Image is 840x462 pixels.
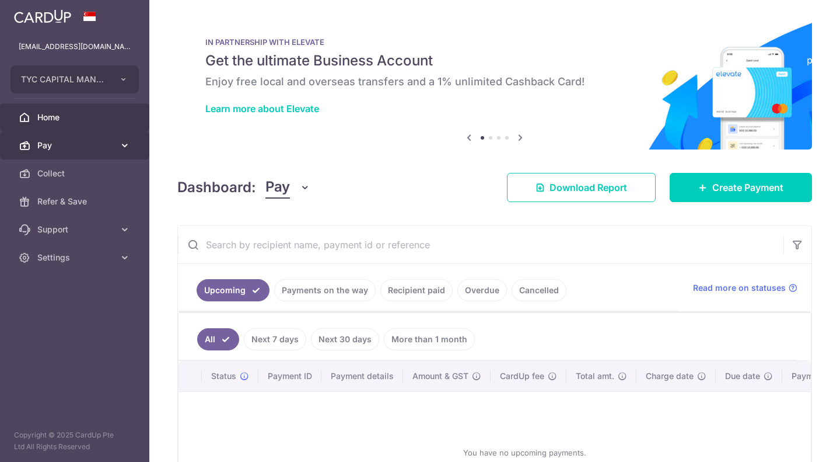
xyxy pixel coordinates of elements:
span: Pay [265,176,290,199]
span: Pay [37,140,114,151]
span: Refer & Save [37,196,114,207]
h4: Dashboard: [177,177,256,198]
input: Search by recipient name, payment id or reference [178,226,783,263]
span: Home [37,112,114,123]
span: CardUp fee [500,370,544,382]
a: Cancelled [512,279,566,301]
h5: Get the ultimate Business Account [205,51,784,70]
button: Pay [265,176,310,199]
a: All [197,328,239,350]
span: Status [211,370,236,382]
span: Help [26,8,50,19]
a: Overdue [457,279,507,301]
span: Settings [37,252,114,263]
span: Create Payment [712,180,783,194]
span: Read more on statuses [693,282,786,294]
th: Payment details [321,361,403,391]
span: Support [37,224,114,235]
h6: Enjoy free local and overseas transfers and a 1% unlimited Cashback Card! [205,75,784,89]
a: Download Report [507,173,656,202]
a: Next 30 days [311,328,379,350]
a: Read more on statuses [693,282,797,294]
span: Due date [725,370,760,382]
span: Charge date [646,370,694,382]
p: [EMAIL_ADDRESS][DOMAIN_NAME] [19,41,131,53]
a: Recipient paid [380,279,453,301]
img: CardUp [14,9,71,23]
a: Create Payment [670,173,812,202]
img: Renovation banner [177,19,812,150]
a: Next 7 days [244,328,306,350]
span: Download Report [549,180,627,194]
a: Upcoming [197,279,269,301]
p: IN PARTNERSHIP WITH ELEVATE [205,37,784,47]
th: Payment ID [258,361,321,391]
span: Total amt. [576,370,614,382]
span: TYC CAPITAL MANAGEMENT PTE. LTD. [21,74,107,85]
a: Learn more about Elevate [205,103,319,114]
span: Amount & GST [412,370,468,382]
a: More than 1 month [384,328,475,350]
button: TYC CAPITAL MANAGEMENT PTE. LTD. [10,65,139,93]
a: Payments on the way [274,279,376,301]
span: Collect [37,168,114,179]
